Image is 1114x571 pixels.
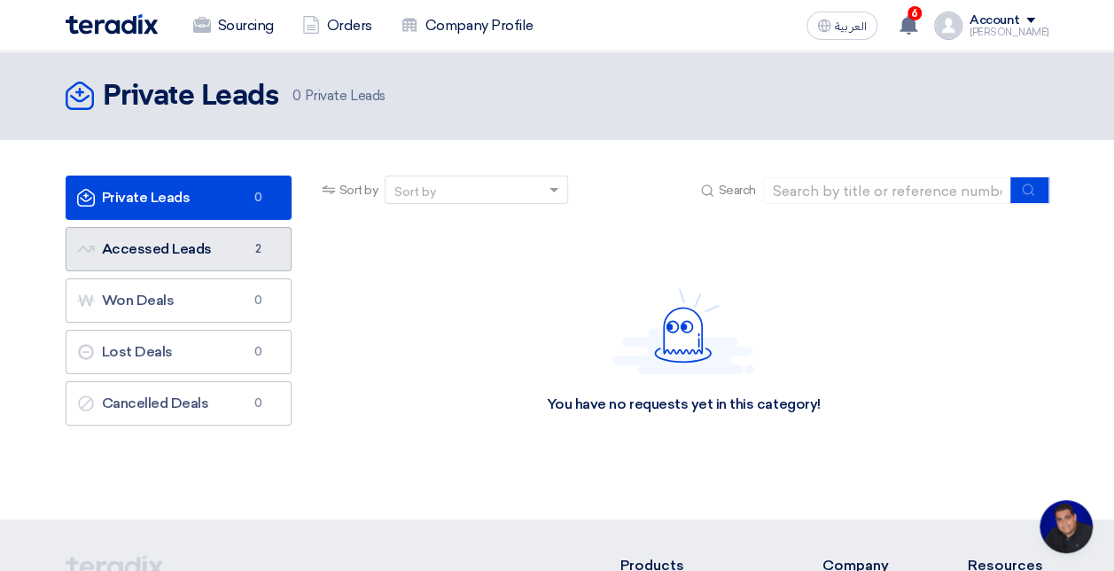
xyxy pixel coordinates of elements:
img: Hello [612,288,754,374]
a: Cancelled Deals0 [66,381,292,426]
div: Account [970,13,1020,28]
span: Private Leads [292,86,385,106]
a: Lost Deals0 [66,330,292,374]
span: Sort by [339,181,378,199]
span: العربية [835,20,867,33]
span: 2 [248,240,269,258]
a: Private Leads0 [66,176,292,220]
img: profile_test.png [934,12,962,40]
a: Won Deals0 [66,278,292,323]
span: 0 [248,343,269,361]
span: 0 [248,395,269,412]
input: Search by title or reference number [763,177,1011,204]
span: Search [718,181,755,199]
a: Company Profile [386,6,548,45]
div: You have no requests yet in this category! [547,395,821,414]
div: [PERSON_NAME] [970,27,1049,37]
div: Sort by [394,183,436,201]
span: 6 [908,6,922,20]
a: Accessed Leads2 [66,227,292,271]
a: Orders [288,6,386,45]
img: Teradix logo [66,14,158,35]
h2: Private Leads [103,79,279,114]
button: العربية [806,12,877,40]
span: 0 [292,88,301,104]
a: Sourcing [179,6,288,45]
a: Open chat [1040,500,1093,553]
span: 0 [248,292,269,309]
span: 0 [248,189,269,207]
